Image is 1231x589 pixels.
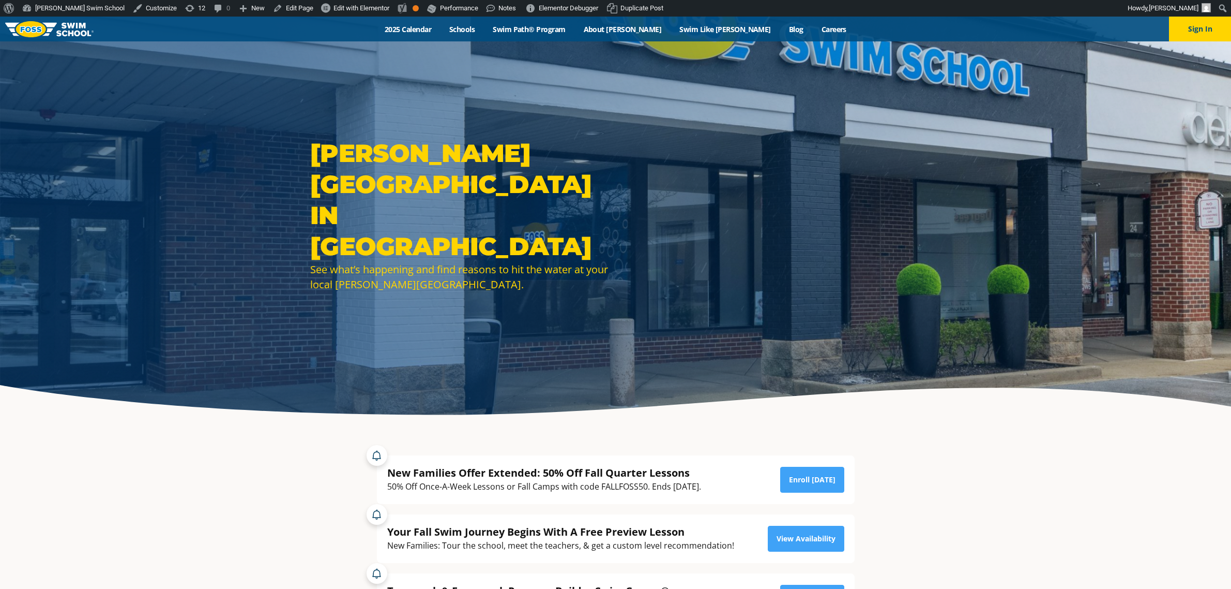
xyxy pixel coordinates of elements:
[387,525,734,539] div: Your Fall Swim Journey Begins With A Free Preview Lesson
[413,5,419,11] div: OK
[387,480,701,494] div: 50% Off Once-A-Week Lessons or Fall Camps with code FALLFOSS50. Ends [DATE].
[768,526,844,552] a: View Availability
[671,24,780,34] a: Swim Like [PERSON_NAME]
[387,466,701,480] div: New Families Offer Extended: 50% Off Fall Quarter Lessons
[333,4,389,12] span: Edit with Elementor
[376,24,440,34] a: 2025 Calendar
[387,539,734,553] div: New Families: Tour the school, meet the teachers, & get a custom level recommendation!
[5,21,94,37] img: FOSS Swim School Logo
[812,24,855,34] a: Careers
[310,138,610,262] h1: [PERSON_NAME][GEOGRAPHIC_DATA] in [GEOGRAPHIC_DATA]
[484,24,574,34] a: Swim Path® Program
[1169,17,1231,41] button: Sign In
[440,24,484,34] a: Schools
[780,467,844,493] a: Enroll [DATE]
[310,262,610,292] div: See what’s happening and find reasons to hit the water at your local [PERSON_NAME][GEOGRAPHIC_DATA].
[1149,4,1198,12] span: [PERSON_NAME]
[574,24,671,34] a: About [PERSON_NAME]
[780,24,812,34] a: Blog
